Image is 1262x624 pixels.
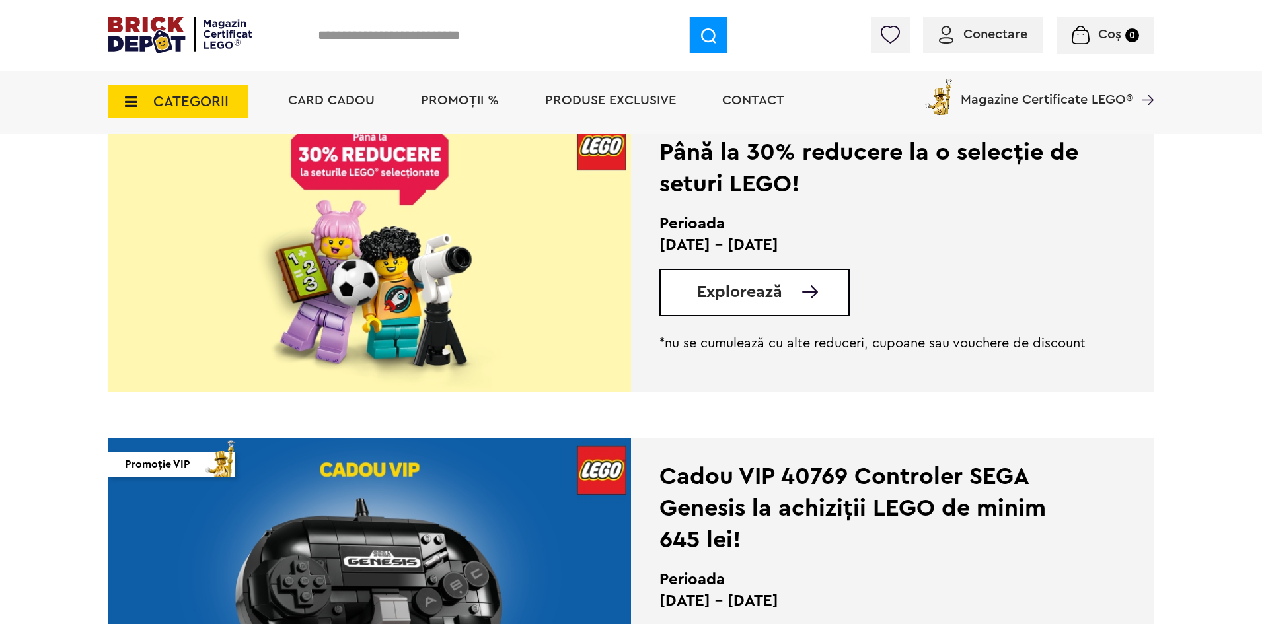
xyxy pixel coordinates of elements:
h2: Perioada [659,213,1088,234]
a: Card Cadou [288,94,375,107]
p: [DATE] - [DATE] [659,234,1088,256]
a: PROMOȚII % [421,94,499,107]
a: Explorează [697,284,848,300]
p: [DATE] - [DATE] [659,590,1088,611]
a: Magazine Certificate LEGO® [1133,76,1154,89]
a: Produse exclusive [545,94,676,107]
a: Contact [722,94,784,107]
span: Conectare [963,28,1027,41]
span: Coș [1098,28,1121,41]
span: Magazine Certificate LEGO® [961,76,1133,106]
img: vip_page_imag.png [200,437,242,477]
span: Explorează [697,284,782,300]
span: CATEGORII [153,94,229,109]
h2: Perioada [659,569,1088,590]
small: 0 [1125,28,1139,42]
a: Conectare [939,28,1027,41]
p: *nu se cumulează cu alte reduceri, cupoane sau vouchere de discount [659,335,1088,351]
div: Până la 30% reducere la o selecție de seturi LEGO! [659,137,1088,200]
span: Promoție VIP [125,452,190,477]
div: Cadou VIP 40769 Controler SEGA Genesis la achiziții LEGO de minim 645 lei! [659,461,1088,556]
